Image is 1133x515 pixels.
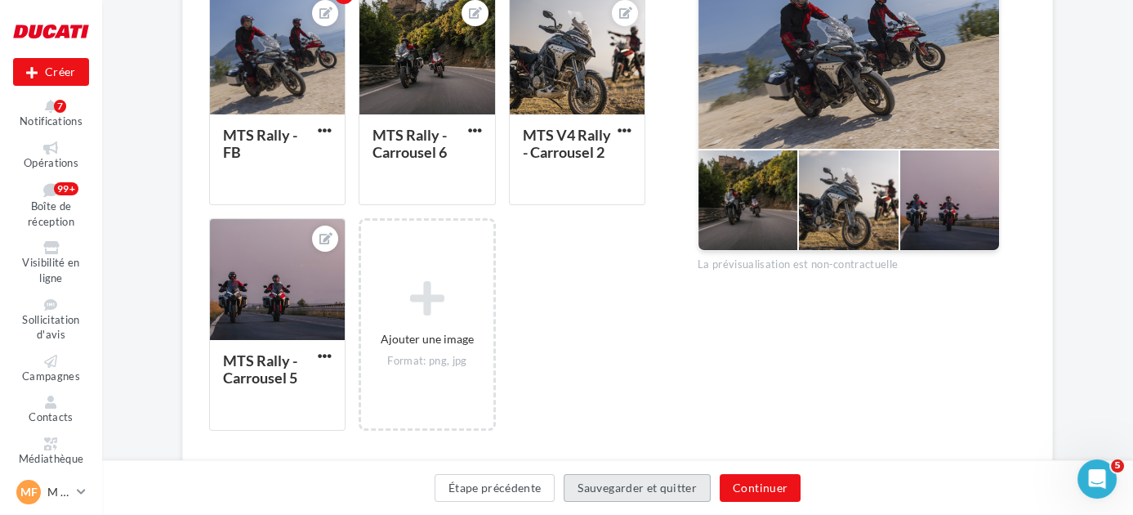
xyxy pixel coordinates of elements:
[54,182,78,195] div: 99+
[28,200,74,229] span: Boîte de réception
[24,156,78,169] span: Opérations
[13,295,89,345] a: Sollicitation d'avis
[523,126,611,161] div: MTS V4 Rally - Carrousel 2
[698,251,1000,272] div: La prévisualisation est non-contractuelle
[13,434,89,469] a: Médiathèque
[13,179,89,231] a: Boîte de réception99+
[372,126,447,161] div: MTS Rally - Carrousel 6
[20,114,83,128] span: Notifications
[13,352,89,387] a: Campagnes
[13,238,89,288] a: Visibilité en ligne
[22,257,79,285] span: Visibilité en ligne
[13,58,89,86] button: Créer
[435,474,555,502] button: Étape précédente
[54,100,66,113] div: 7
[13,138,89,173] a: Opérations
[720,474,801,502] button: Continuer
[19,452,84,465] span: Médiathèque
[1111,459,1124,472] span: 5
[22,313,79,342] span: Sollicitation d'avis
[13,96,89,132] button: Notifications 7
[29,410,74,423] span: Contacts
[20,484,38,500] span: MF
[13,477,89,508] a: MF M [MEDICAL_DATA]
[13,58,89,86] div: Nouvelle campagne
[22,369,80,383] span: Campagnes
[223,126,297,161] div: MTS Rally - FB
[223,352,297,387] div: MTS Rally - Carrousel 5
[1077,459,1117,499] iframe: Intercom live chat
[564,474,711,502] button: Sauvegarder et quitter
[47,484,70,500] p: M [MEDICAL_DATA]
[13,392,89,428] a: Contacts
